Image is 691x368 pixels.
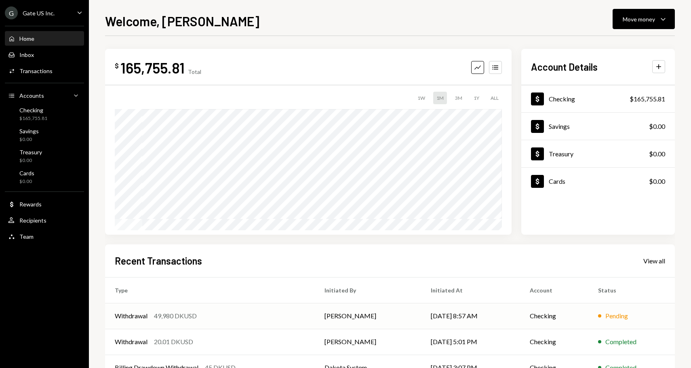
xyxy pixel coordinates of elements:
[531,60,598,74] h2: Account Details
[19,128,39,135] div: Savings
[521,168,675,195] a: Cards$0.00
[421,277,520,303] th: Initiated At
[315,277,421,303] th: Initiated By
[649,122,665,131] div: $0.00
[19,67,53,74] div: Transactions
[521,85,675,112] a: Checking$165,755.81
[19,107,47,114] div: Checking
[5,63,84,78] a: Transactions
[5,146,84,166] a: Treasury$0.00
[5,88,84,103] a: Accounts
[19,92,44,99] div: Accounts
[5,125,84,145] a: Savings$0.00
[105,13,259,29] h1: Welcome, [PERSON_NAME]
[521,113,675,140] a: Savings$0.00
[19,217,46,224] div: Recipients
[623,15,655,23] div: Move money
[5,31,84,46] a: Home
[19,115,47,122] div: $165,755.81
[520,329,588,355] td: Checking
[613,9,675,29] button: Move money
[643,257,665,265] div: View all
[549,122,570,130] div: Savings
[521,140,675,167] a: Treasury$0.00
[421,329,520,355] td: [DATE] 5:01 PM
[605,311,628,321] div: Pending
[115,254,202,267] h2: Recent Transactions
[549,150,573,158] div: Treasury
[19,170,34,177] div: Cards
[414,92,428,104] div: 1W
[154,337,193,347] div: 20.01 DKUSD
[5,167,84,187] a: Cards$0.00
[5,6,18,19] div: G
[19,51,34,58] div: Inbox
[549,177,565,185] div: Cards
[630,94,665,104] div: $165,755.81
[588,277,675,303] th: Status
[19,35,34,42] div: Home
[188,68,201,75] div: Total
[5,47,84,62] a: Inbox
[105,277,315,303] th: Type
[315,303,421,329] td: [PERSON_NAME]
[115,337,147,347] div: Withdrawal
[520,303,588,329] td: Checking
[19,233,34,240] div: Team
[421,303,520,329] td: [DATE] 8:57 AM
[470,92,482,104] div: 1Y
[487,92,502,104] div: ALL
[5,213,84,227] a: Recipients
[19,136,39,143] div: $0.00
[19,149,42,156] div: Treasury
[19,157,42,164] div: $0.00
[19,201,42,208] div: Rewards
[605,337,636,347] div: Completed
[120,59,185,77] div: 165,755.81
[19,178,34,185] div: $0.00
[23,10,55,17] div: Gate US Inc.
[5,104,84,124] a: Checking$165,755.81
[649,149,665,159] div: $0.00
[315,329,421,355] td: [PERSON_NAME]
[115,62,119,70] div: $
[433,92,447,104] div: 1M
[5,229,84,244] a: Team
[452,92,466,104] div: 3M
[549,95,575,103] div: Checking
[154,311,197,321] div: 49,980 DKUSD
[649,177,665,186] div: $0.00
[643,256,665,265] a: View all
[5,197,84,211] a: Rewards
[115,311,147,321] div: Withdrawal
[520,277,588,303] th: Account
